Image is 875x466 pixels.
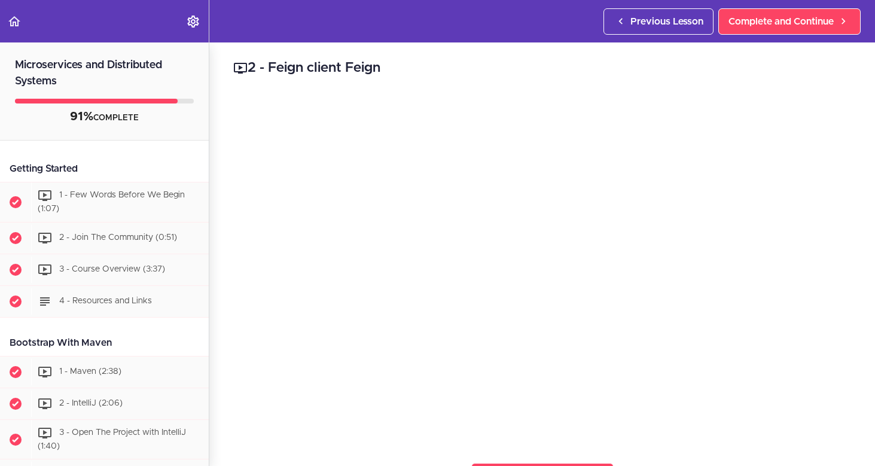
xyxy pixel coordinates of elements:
div: COMPLETE [15,109,194,125]
span: 91% [70,111,93,123]
svg: Settings Menu [186,14,200,29]
iframe: Video Player [233,96,851,444]
span: 2 - IntelliJ (2:06) [59,399,123,407]
a: Previous Lesson [603,8,714,35]
span: 3 - Open The Project with IntelliJ (1:40) [38,428,186,450]
span: 1 - Maven (2:38) [59,367,121,376]
span: Previous Lesson [630,14,703,29]
span: Complete and Continue [728,14,834,29]
svg: Back to course curriculum [7,14,22,29]
h2: 2 - Feign client Feign [233,58,851,78]
a: Complete and Continue [718,8,861,35]
span: 1 - Few Words Before We Begin (1:07) [38,191,185,213]
span: 3 - Course Overview (3:37) [59,265,165,273]
span: 2 - Join The Community (0:51) [59,233,177,242]
span: 4 - Resources and Links [59,297,152,305]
